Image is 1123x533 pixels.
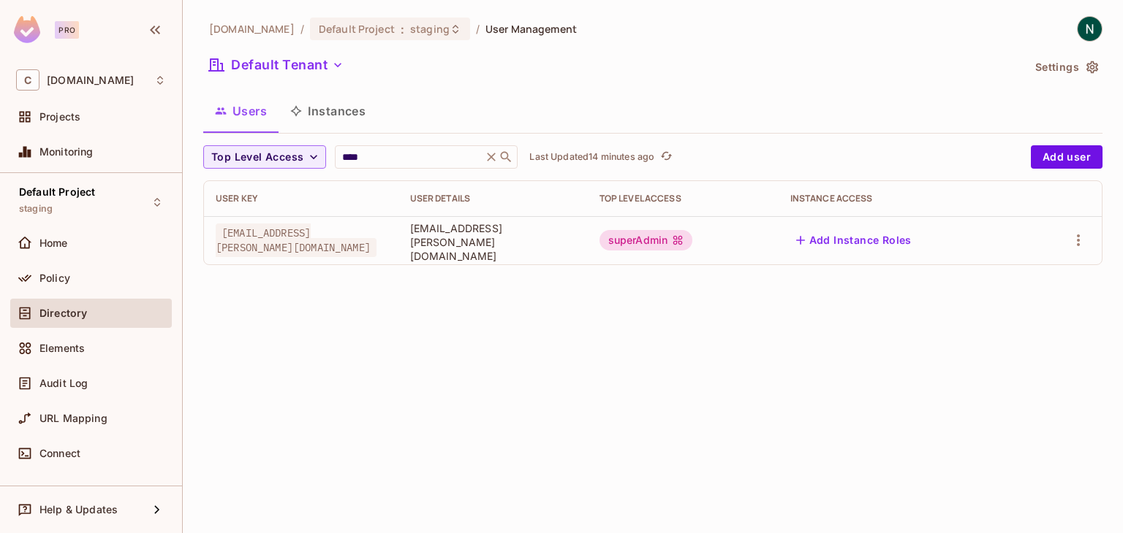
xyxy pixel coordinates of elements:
[1031,145,1103,169] button: Add user
[529,151,654,163] p: Last Updated 14 minutes ago
[300,22,304,36] li: /
[39,307,87,319] span: Directory
[203,145,326,169] button: Top Level Access
[1029,55,1103,79] button: Settings
[790,229,918,252] button: Add Instance Roles
[203,53,349,77] button: Default Tenant
[203,93,279,129] button: Users
[19,186,95,198] span: Default Project
[39,504,118,515] span: Help & Updates
[209,22,295,36] span: the active workspace
[400,23,405,35] span: :
[660,150,673,164] span: refresh
[211,148,303,166] span: Top Level Access
[279,93,377,129] button: Instances
[39,342,85,354] span: Elements
[39,111,80,123] span: Projects
[216,223,377,257] span: [EMAIL_ADDRESS][PERSON_NAME][DOMAIN_NAME]
[39,448,80,459] span: Connect
[790,193,1014,204] div: Instance Access
[410,221,576,263] span: [EMAIL_ADDRESS][PERSON_NAME][DOMAIN_NAME]
[410,193,576,204] div: User Details
[19,203,53,215] span: staging
[654,148,675,166] span: Click to refresh data
[47,74,134,86] span: Workspace: casadosventos.com.br
[39,146,94,158] span: Monitoring
[14,16,40,43] img: SReyMgAAAABJRU5ErkJggg==
[216,193,387,204] div: User Key
[657,148,675,166] button: refresh
[39,237,68,249] span: Home
[410,22,450,36] span: staging
[16,69,39,91] span: C
[476,22,480,36] li: /
[39,272,70,284] span: Policy
[1078,17,1102,41] img: Nuno Paula
[39,377,88,389] span: Audit Log
[39,413,107,424] span: URL Mapping
[600,193,767,204] div: Top Level Access
[485,22,577,36] span: User Management
[55,21,79,39] div: Pro
[600,230,693,250] div: superAdmin
[319,22,395,36] span: Default Project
